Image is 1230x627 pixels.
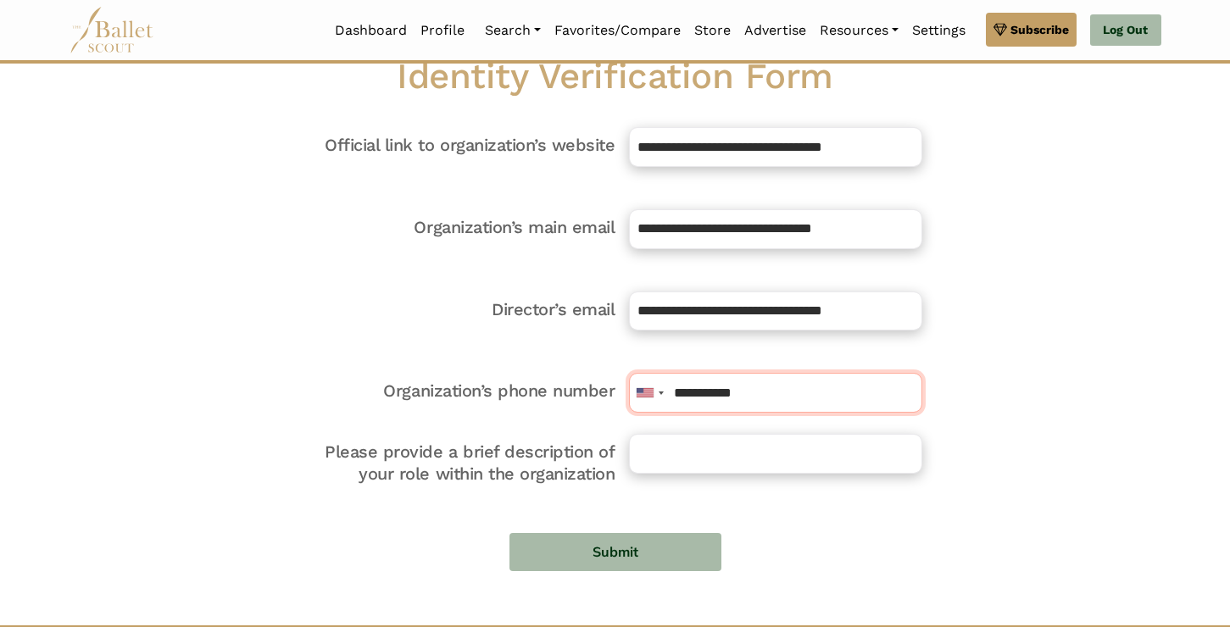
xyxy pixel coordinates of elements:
[321,134,615,156] h4: Official link to organization’s website
[813,13,905,48] a: Resources
[328,13,414,48] a: Dashboard
[308,53,923,100] h1: Identity Verification Form
[1010,20,1069,39] span: Subscribe
[548,13,687,48] a: Favorites/Compare
[630,374,664,412] div: United States: +1
[993,20,1007,39] img: gem.svg
[321,441,615,485] h4: Please provide a brief description of your role within the organization
[737,13,813,48] a: Advertise
[321,216,615,238] h4: Organization’s main email
[687,13,737,48] a: Store
[478,13,548,48] a: Search
[414,13,471,48] a: Profile
[986,13,1077,47] a: Subscribe
[321,298,615,320] h4: Director’s email
[905,13,972,48] a: Settings
[1090,14,1160,47] a: Log Out
[509,533,721,571] button: Submit
[321,380,615,402] h4: Organization’s phone number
